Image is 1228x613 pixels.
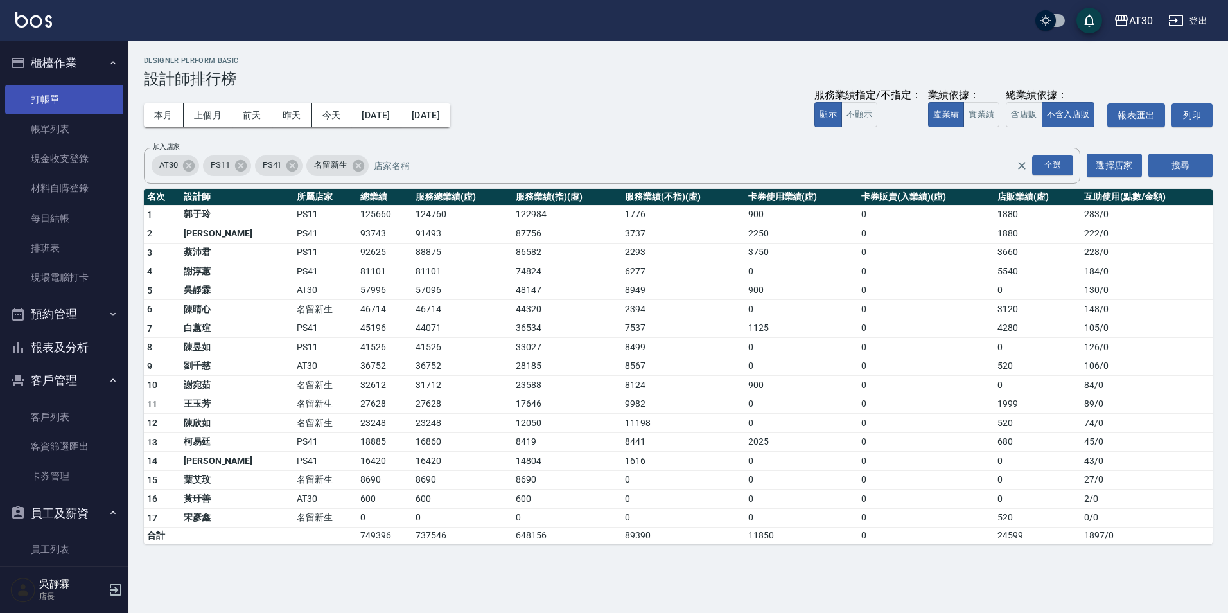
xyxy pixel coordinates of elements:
[147,361,152,371] span: 9
[1006,102,1042,127] button: 含店販
[5,144,123,173] a: 現金收支登錄
[1013,157,1031,175] button: Clear
[1087,154,1142,177] button: 選擇店家
[1081,189,1213,206] th: 互助使用(點數/金額)
[1081,224,1213,244] td: 222 / 0
[5,402,123,432] a: 客戶列表
[513,262,622,281] td: 74824
[5,263,123,292] a: 現場電腦打卡
[147,266,152,276] span: 4
[15,12,52,28] img: Logo
[294,262,357,281] td: PS41
[841,102,877,127] button: 不顯示
[180,376,294,395] td: 謝宛茹
[357,281,413,300] td: 57996
[5,535,123,564] a: 員工列表
[1163,9,1213,33] button: 登出
[294,395,357,414] td: 名留新生
[10,577,36,603] img: Person
[294,224,357,244] td: PS41
[928,102,964,127] button: 虛業績
[745,205,858,224] td: 900
[357,490,413,509] td: 600
[180,414,294,433] td: 陳欣如
[39,578,105,591] h5: 吳靜霖
[5,461,123,491] a: 卡券管理
[1081,508,1213,528] td: 0 / 0
[147,209,152,220] span: 1
[513,508,622,528] td: 0
[994,338,1081,357] td: 0
[1109,8,1158,34] button: AT30
[858,528,994,544] td: 0
[513,395,622,414] td: 17646
[294,414,357,433] td: 名留新生
[180,470,294,490] td: 葉艾玟
[412,508,513,528] td: 0
[357,376,413,395] td: 32612
[513,189,622,206] th: 服務業績(指)(虛)
[412,189,513,206] th: 服務總業績(虛)
[147,437,158,447] span: 13
[412,262,513,281] td: 81101
[180,224,294,244] td: [PERSON_NAME]
[412,528,513,544] td: 737546
[513,243,622,262] td: 86582
[5,46,123,80] button: 櫃檯作業
[622,490,744,509] td: 0
[745,357,858,376] td: 0
[1032,155,1073,175] div: 全選
[294,205,357,224] td: PS11
[294,189,357,206] th: 所屬店家
[306,159,355,172] span: 名留新生
[1076,8,1102,33] button: save
[1081,205,1213,224] td: 283 / 0
[357,452,413,471] td: 16420
[412,432,513,452] td: 16860
[858,414,994,433] td: 0
[294,338,357,357] td: PS11
[858,490,994,509] td: 0
[357,189,413,206] th: 總業績
[745,414,858,433] td: 0
[5,204,123,233] a: 每日結帳
[147,228,152,238] span: 2
[294,470,357,490] td: 名留新生
[622,319,744,338] td: 7537
[147,493,158,504] span: 16
[357,470,413,490] td: 8690
[412,224,513,244] td: 91493
[294,452,357,471] td: PS41
[1129,13,1153,29] div: AT30
[513,357,622,376] td: 28185
[1148,154,1213,177] button: 搜尋
[412,376,513,395] td: 31712
[994,262,1081,281] td: 5540
[513,281,622,300] td: 48147
[994,432,1081,452] td: 680
[994,395,1081,414] td: 1999
[203,159,238,172] span: PS11
[745,243,858,262] td: 3750
[294,376,357,395] td: 名留新生
[294,508,357,528] td: 名留新生
[622,376,744,395] td: 8124
[1081,490,1213,509] td: 2 / 0
[412,281,513,300] td: 57096
[147,399,158,409] span: 11
[144,57,1213,65] h2: Designer Perform Basic
[858,508,994,528] td: 0
[351,103,401,127] button: [DATE]
[745,338,858,357] td: 0
[622,300,744,319] td: 2394
[513,224,622,244] td: 87756
[745,508,858,528] td: 0
[513,470,622,490] td: 8690
[232,103,272,127] button: 前天
[858,243,994,262] td: 0
[357,300,413,319] td: 46714
[144,70,1213,88] h3: 設計師排行榜
[994,357,1081,376] td: 520
[1081,300,1213,319] td: 148 / 0
[147,323,152,333] span: 7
